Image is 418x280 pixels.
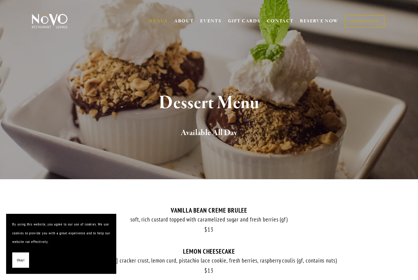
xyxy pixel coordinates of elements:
p: By using this website, you agree to our use of cookies. We use cookies to provide you with a grea... [12,220,110,246]
span: $ [204,267,207,274]
div: 13 [31,267,387,274]
div: 13 [31,226,387,233]
div: LEMON CHEESECAKE [31,248,387,255]
span: Okay! [17,256,24,265]
span: $ [204,226,207,233]
section: Cookie banner [6,214,116,274]
h1: Dessert Menu [41,93,377,113]
button: Okay! [12,252,29,268]
a: MENUS [148,18,168,24]
div: VANILLA BEAN CREME BRULEE [31,206,387,214]
a: CONTACT [267,15,294,27]
div: soft, rich custard topped with caramelized sugar and fresh berries (gf) [31,216,387,223]
h2: Available All Day [41,127,377,139]
a: ORDER NOW [345,15,385,28]
a: GIFT CARDS [228,15,260,27]
a: EVENTS [200,18,221,24]
img: Novo Restaurant &amp; Lounge [31,13,69,29]
div: [PERSON_NAME] cracker crust, lemon curd, pistachio lace cookie, fresh berries, raspberry coulis (... [31,257,387,264]
a: ABOUT [174,18,194,24]
a: RESERVE NOW [300,15,338,27]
